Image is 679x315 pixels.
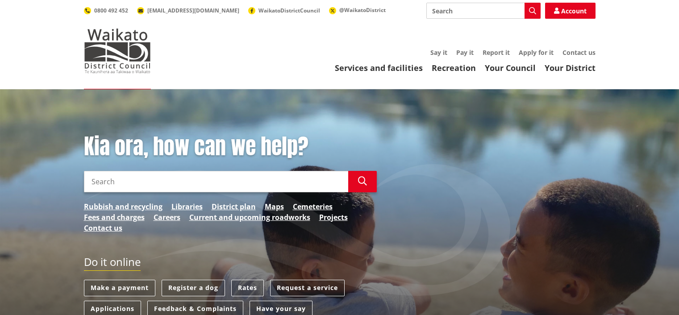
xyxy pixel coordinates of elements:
a: Make a payment [84,280,155,296]
input: Search input [84,171,348,192]
iframe: Messenger Launcher [638,278,670,310]
span: WaikatoDistrictCouncil [258,7,320,14]
a: Contact us [84,223,122,233]
a: Contact us [562,48,596,57]
a: Cemeteries [293,201,333,212]
a: Request a service [270,280,345,296]
a: WaikatoDistrictCouncil [248,7,320,14]
a: 0800 492 452 [84,7,128,14]
a: Register a dog [162,280,225,296]
a: Rubbish and recycling [84,201,162,212]
a: Recreation [432,62,476,73]
a: Apply for it [519,48,554,57]
a: Current and upcoming roadworks [189,212,310,223]
a: Projects [319,212,348,223]
span: [EMAIL_ADDRESS][DOMAIN_NAME] [147,7,239,14]
a: Careers [154,212,180,223]
h1: Kia ora, how can we help? [84,134,377,160]
img: Waikato District Council - Te Kaunihera aa Takiwaa o Waikato [84,29,151,73]
span: 0800 492 452 [94,7,128,14]
a: Fees and charges [84,212,145,223]
a: Report it [483,48,510,57]
input: Search input [426,3,541,19]
a: @WaikatoDistrict [329,6,386,14]
a: Maps [265,201,284,212]
span: @WaikatoDistrict [339,6,386,14]
a: District plan [212,201,256,212]
a: Pay it [456,48,474,57]
a: [EMAIL_ADDRESS][DOMAIN_NAME] [137,7,239,14]
h2: Do it online [84,256,141,271]
a: Your Council [485,62,536,73]
a: Rates [231,280,264,296]
a: Services and facilities [335,62,423,73]
a: Say it [430,48,447,57]
a: Account [545,3,596,19]
a: Your District [545,62,596,73]
a: Libraries [171,201,203,212]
